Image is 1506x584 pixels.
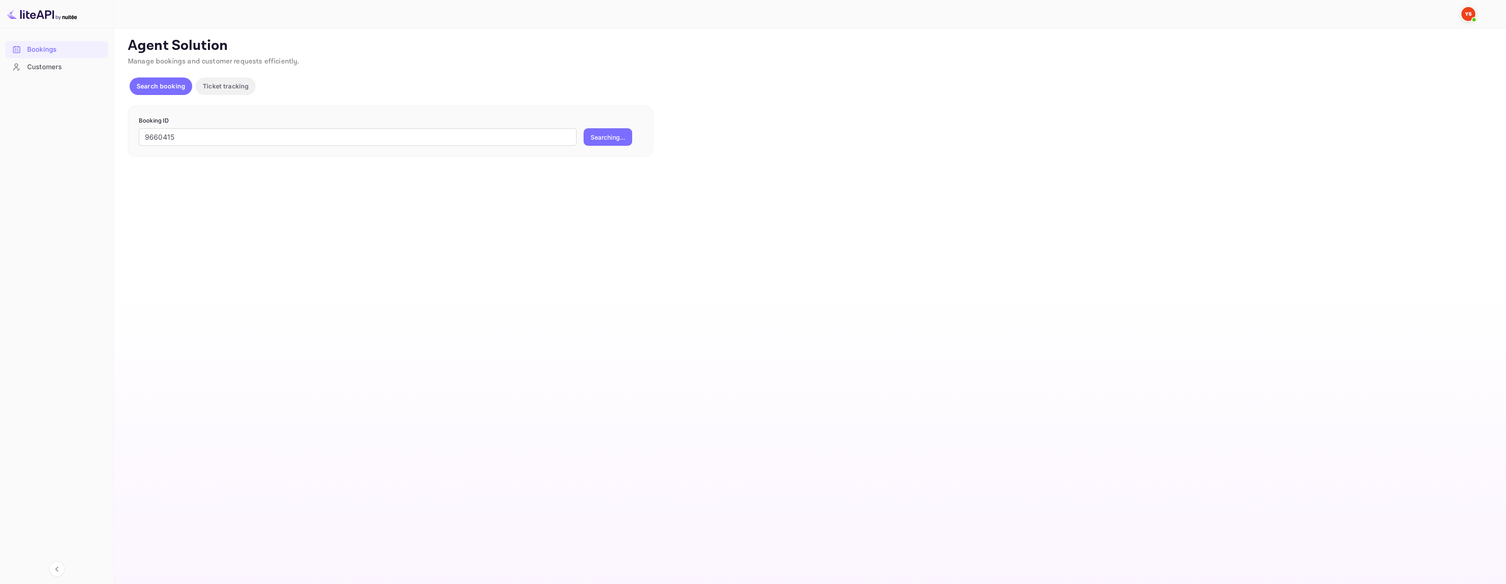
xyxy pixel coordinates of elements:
[584,128,632,146] button: Searching...
[139,116,642,125] p: Booking ID
[5,41,108,58] div: Bookings
[5,41,108,57] a: Bookings
[7,7,77,21] img: LiteAPI logo
[5,59,108,76] div: Customers
[49,561,65,577] button: Collapse navigation
[139,128,577,146] input: Enter Booking ID (e.g., 63782194)
[203,81,249,91] p: Ticket tracking
[137,81,185,91] p: Search booking
[27,45,104,55] div: Bookings
[1461,7,1475,21] img: Yandex Support
[5,59,108,75] a: Customers
[128,37,1490,55] p: Agent Solution
[128,57,299,66] span: Manage bookings and customer requests efficiently.
[27,62,104,72] div: Customers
